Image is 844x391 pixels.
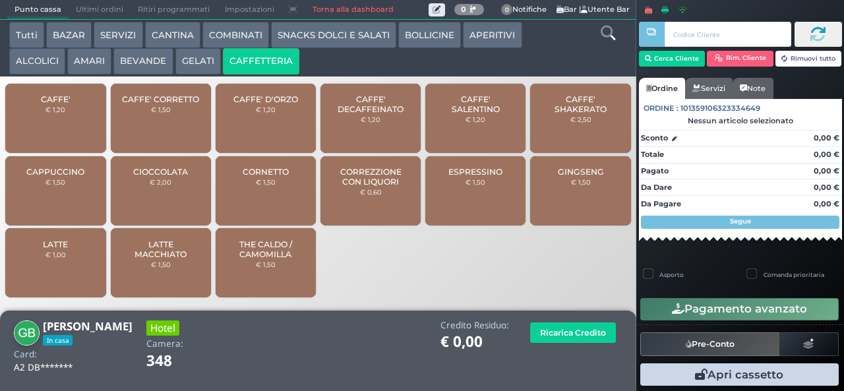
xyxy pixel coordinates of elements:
span: CAFFE' DECAFFEINATO [332,94,410,114]
span: Ordine : [644,103,678,114]
a: Note [733,78,773,99]
button: Apri cassetto [640,363,839,386]
strong: Da Dare [641,183,672,192]
button: AMARI [67,48,111,75]
small: € 1,50 [45,178,65,186]
button: Cerca Cliente [639,51,706,67]
button: BAZAR [46,22,92,48]
small: € 2,50 [570,115,591,123]
button: CANTINA [145,22,200,48]
small: € 2,00 [150,178,171,186]
span: Ritiri programmati [131,1,217,19]
span: 101359106323334649 [680,103,760,114]
small: € 1,50 [571,178,591,186]
span: CORNETTO [243,167,289,177]
span: LATTE MACCHIATO [121,239,200,259]
button: Rim. Cliente [707,51,773,67]
strong: Pagato [641,166,669,175]
span: Impostazioni [218,1,282,19]
button: SERVIZI [94,22,142,48]
button: Pagamento avanzato [640,298,839,320]
span: LATTE [43,239,68,249]
button: Ricarica Credito [530,322,616,343]
button: BOLLICINE [398,22,461,48]
strong: Totale [641,150,664,159]
h4: Camera: [146,339,183,349]
a: Ordine [639,78,685,99]
h3: Hotel [146,320,179,336]
span: CAFFE' SHAKERATO [541,94,620,114]
button: BEVANDE [113,48,173,75]
button: CAFFETTERIA [223,48,299,75]
label: Comanda prioritaria [764,270,824,279]
small: € 1,50 [151,260,171,268]
h4: Card: [14,349,37,359]
span: Ultimi ordini [69,1,131,19]
h4: Credito Residuo: [440,320,509,330]
span: THE CALDO / CAMOMILLA [227,239,305,259]
button: GELATI [175,48,221,75]
img: Gianluca Becherelli [14,320,40,346]
span: CAFFE' D'ORZO [233,94,298,104]
small: € 1,20 [466,115,485,123]
span: Punto cassa [7,1,69,19]
b: [PERSON_NAME] [43,318,133,334]
span: In casa [43,335,73,346]
small: € 1,00 [45,251,66,258]
small: € 1,20 [45,105,65,113]
strong: Da Pagare [641,199,681,208]
button: APERITIVI [463,22,522,48]
small: € 1,50 [466,178,485,186]
span: CAFFE' CORRETTO [122,94,199,104]
button: Rimuovi tutto [775,51,842,67]
h1: 348 [146,353,209,369]
button: SNACKS DOLCI E SALATI [271,22,396,48]
small: € 0,60 [360,188,382,196]
strong: 0,00 € [814,133,839,142]
span: 0 [501,4,513,16]
a: Torna alla dashboard [305,1,400,19]
small: € 1,20 [256,105,276,113]
button: ALCOLICI [9,48,65,75]
span: CAFFE' [41,94,71,104]
button: Tutti [9,22,44,48]
a: Servizi [685,78,733,99]
h1: € 0,00 [440,334,509,350]
strong: 0,00 € [814,150,839,159]
small: € 1,50 [256,260,276,268]
button: COMBINATI [202,22,269,48]
strong: 0,00 € [814,199,839,208]
small: € 1,50 [256,178,276,186]
span: CIOCCOLATA [133,167,188,177]
input: Codice Cliente [665,22,791,47]
span: GINGSENG [558,167,604,177]
span: ESPRESSINO [448,167,502,177]
small: € 1,50 [151,105,171,113]
small: € 1,20 [361,115,380,123]
b: 0 [461,5,466,14]
strong: 0,00 € [814,183,839,192]
strong: Sconto [641,133,668,144]
label: Asporto [659,270,684,279]
span: CORREZZIONE CON LIQUORI [332,167,410,187]
div: Nessun articolo selezionato [639,116,842,125]
span: CAPPUCCINO [26,167,84,177]
button: Pre-Conto [640,332,780,356]
strong: Segue [730,217,751,226]
strong: 0,00 € [814,166,839,175]
span: CAFFE' SALENTINO [437,94,515,114]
